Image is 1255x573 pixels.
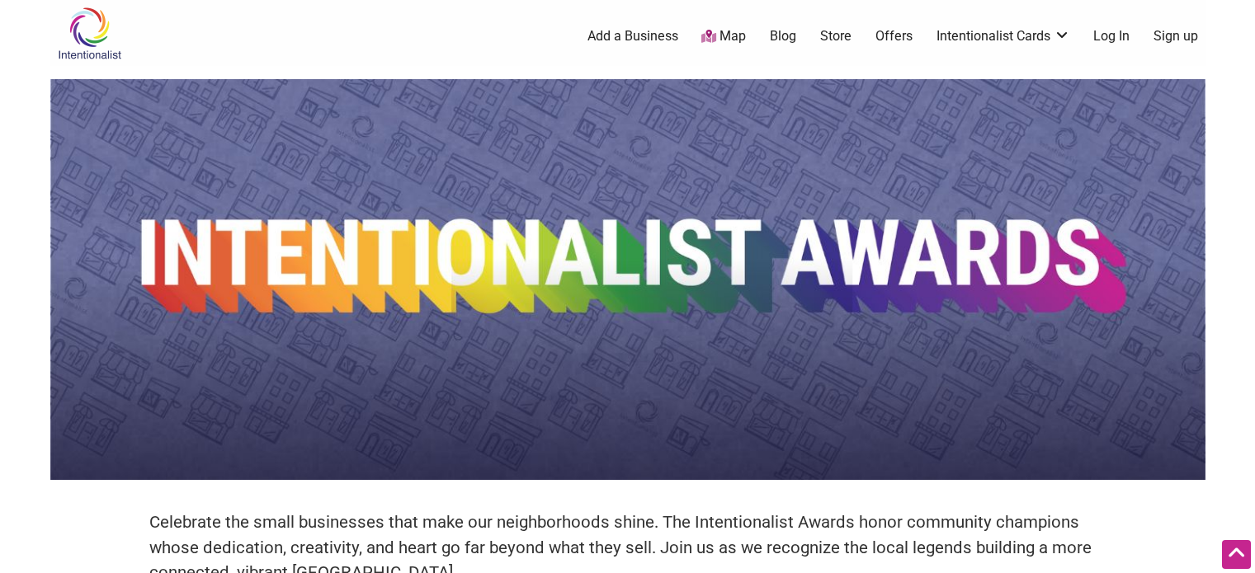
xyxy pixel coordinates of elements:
a: Offers [875,27,913,45]
a: Intentionalist Cards [937,27,1070,45]
a: Blog [770,27,796,45]
a: Store [820,27,852,45]
a: Add a Business [587,27,678,45]
a: Sign up [1154,27,1198,45]
div: Scroll Back to Top [1222,540,1251,569]
img: Intentionalist [50,7,129,60]
a: Log In [1093,27,1130,45]
a: Map [701,27,746,46]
